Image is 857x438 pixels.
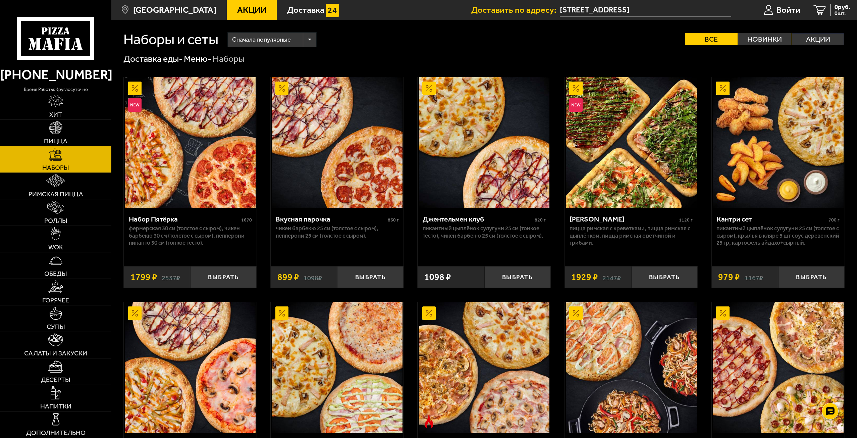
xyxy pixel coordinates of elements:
a: АкционныйКантри сет [712,77,845,208]
img: Набор Пятёрка [125,77,256,208]
span: 0 руб. [835,4,850,10]
span: 1929 ₽ [571,273,598,282]
div: Кантри сет [716,215,827,224]
span: WOK [48,244,63,251]
a: АкционныйВилладжио [124,302,257,433]
img: Акционный [716,82,730,95]
a: АкционныйНовинкаНабор Пятёрка [124,77,257,208]
span: Супы [47,324,65,330]
span: Московский проспект, 97Б [560,4,731,16]
span: Салаты и закуски [24,350,87,357]
span: Римская пицца [29,191,83,198]
img: Акционный [422,82,436,95]
span: Пицца [44,138,67,145]
img: Акционный [275,82,289,95]
p: Фермерская 30 см (толстое с сыром), Чикен Барбекю 30 см (толстое с сыром), Пепперони Пиканто 30 с... [129,225,252,246]
span: Роллы [44,217,67,224]
img: 15daf4d41897b9f0e9f617042186c801.svg [326,4,339,17]
span: Горячее [42,297,69,304]
button: Выбрать [337,266,404,288]
label: Новинки [738,33,791,45]
span: Дополнительно [26,430,86,436]
img: Акционный [716,306,730,320]
img: Акционный [422,306,436,320]
a: АкционныйДаВинчи сет [712,302,845,433]
img: Джентельмен клуб [419,77,550,208]
a: АкционныйДжентельмен клуб [418,77,550,208]
label: Все [685,33,738,45]
div: Наборы [213,53,245,65]
p: Пицца Римская с креветками, Пицца Римская с цыплёнком, Пицца Римская с ветчиной и грибами. [570,225,693,246]
a: АкционныйНовинкаМама Миа [565,77,698,208]
span: 700 г [828,217,840,223]
span: 1670 [241,217,252,223]
span: Десерты [41,377,70,383]
img: Акционный [569,306,583,320]
span: Хит [49,111,62,118]
img: Острое блюдо [422,415,436,429]
span: 0 шт. [835,11,850,16]
img: Вилла Капри [566,302,697,433]
span: [GEOGRAPHIC_DATA] [133,6,216,14]
div: Набор Пятёрка [129,215,239,224]
span: Доставить по адресу: [471,6,560,14]
a: Доставка еды- [123,53,183,64]
img: 3 пиццы [272,302,403,433]
h1: Наборы и сеты [123,32,218,47]
button: Выбрать [190,266,257,288]
img: Акционный [275,306,289,320]
span: Акции [237,6,267,14]
img: Новинка [128,98,142,112]
s: 2147 ₽ [602,273,621,282]
span: 1799 ₽ [130,273,157,282]
span: Сначала популярные [232,31,291,48]
img: Акционный [128,82,142,95]
button: Выбрать [778,266,845,288]
button: Выбрать [631,266,698,288]
span: Войти [776,6,800,14]
p: Чикен Барбекю 25 см (толстое с сыром), Пепперони 25 см (толстое с сыром). [276,225,399,239]
span: 1098 ₽ [424,273,451,282]
div: Джентельмен клуб [423,215,533,224]
s: 1098 ₽ [304,273,322,282]
img: ДаВинчи сет [713,302,844,433]
span: 820 г [535,217,546,223]
img: Трио из Рио [419,302,550,433]
span: Доставка [287,6,324,14]
s: 1167 ₽ [745,273,763,282]
a: Меню- [184,53,212,64]
input: Ваш адрес доставки [560,4,731,16]
p: Пикантный цыплёнок сулугуни 25 см (тонкое тесто), Чикен Барбекю 25 см (толстое с сыром). [423,225,546,239]
div: [PERSON_NAME] [570,215,677,224]
span: Обеды [44,271,67,277]
s: 2537 ₽ [162,273,180,282]
img: Акционный [569,82,583,95]
img: Мама Миа [566,77,697,208]
a: АкционныйВкусная парочка [271,77,404,208]
span: Наборы [42,164,69,171]
span: Напитки [40,403,71,410]
button: Выбрать [484,266,551,288]
p: Пикантный цыплёнок сулугуни 25 см (толстое с сыром), крылья в кляре 5 шт соус деревенский 25 гр, ... [716,225,840,246]
span: 1120 г [679,217,693,223]
a: АкционныйВилла Капри [565,302,698,433]
span: 899 ₽ [277,273,299,282]
a: АкционныйОстрое блюдоТрио из Рио [418,302,550,433]
span: 979 ₽ [718,273,740,282]
img: Вилладжио [125,302,256,433]
img: Новинка [569,98,583,112]
span: 860 г [388,217,399,223]
img: Акционный [128,306,142,320]
a: Акционный3 пиццы [271,302,404,433]
img: Вкусная парочка [272,77,403,208]
div: Вкусная парочка [276,215,386,224]
img: Кантри сет [713,77,844,208]
label: Акции [792,33,844,45]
